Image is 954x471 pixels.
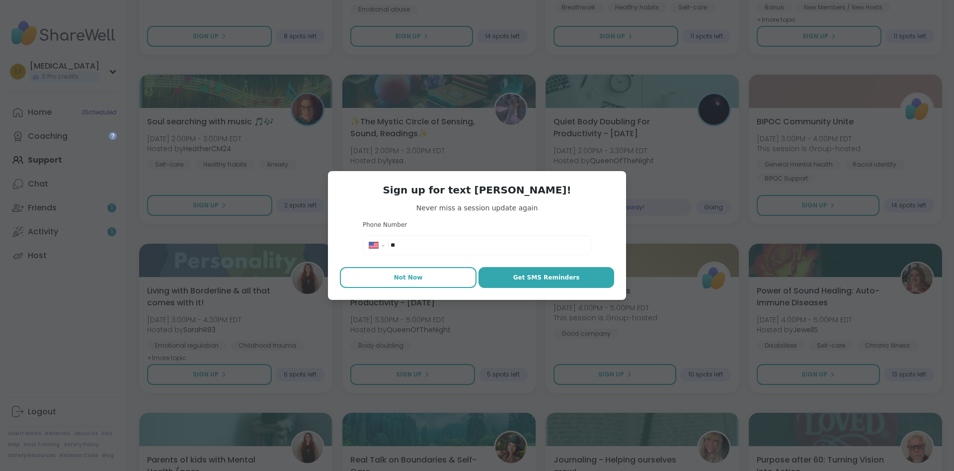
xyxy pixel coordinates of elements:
[478,267,614,288] button: Get SMS Reminders
[369,242,378,248] img: United States
[513,273,580,282] span: Get SMS Reminders
[340,183,614,197] h3: Sign up for text [PERSON_NAME]!
[340,203,614,213] span: Never miss a session update again
[363,221,591,229] h3: Phone Number
[394,273,423,282] span: Not Now
[109,132,117,140] iframe: Spotlight
[340,267,477,288] button: Not Now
